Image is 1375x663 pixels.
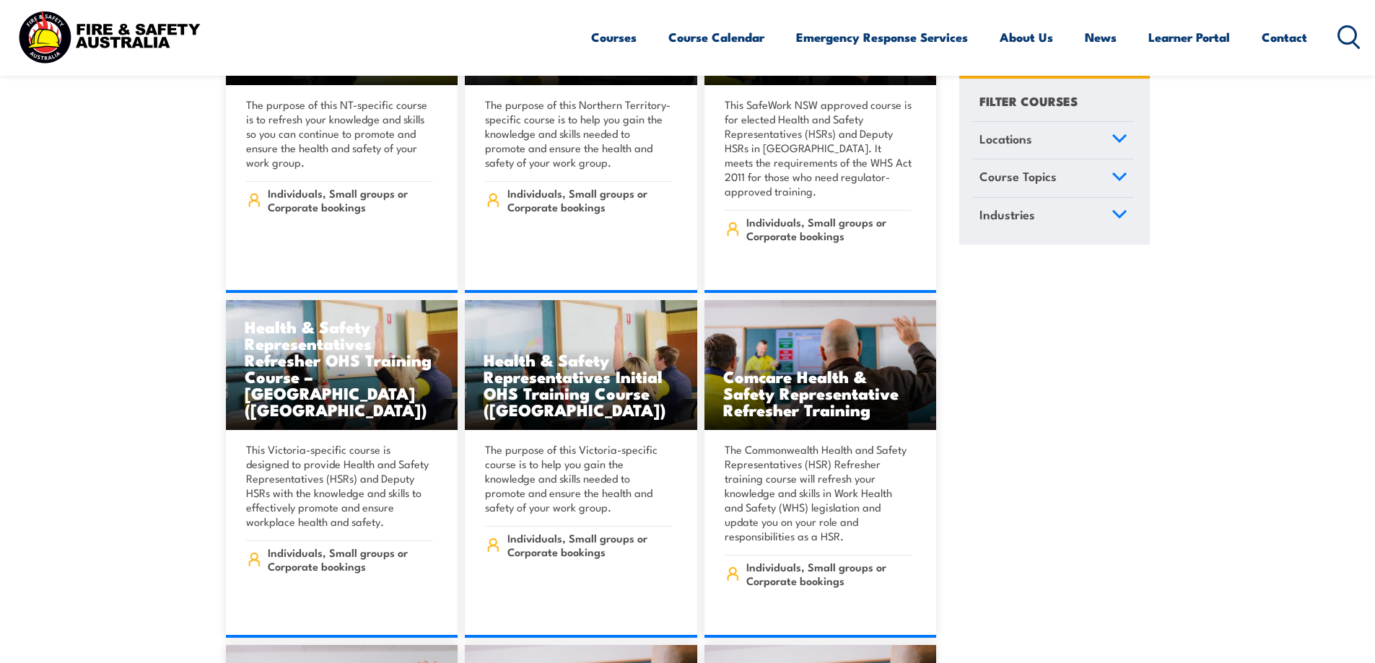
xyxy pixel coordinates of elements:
a: Course Topics [973,160,1134,198]
a: Contact [1262,18,1307,56]
img: Health & Safety Representatives Initial OHS Training Course (VIC) [465,300,697,430]
img: Comcare Health & Safety Representative Initial 5 Day TRAINING [704,300,937,430]
h3: Comcare Health & Safety Representative Refresher Training [723,368,918,418]
a: Learner Portal [1148,18,1230,56]
h4: FILTER COURSES [979,91,1078,110]
a: Locations [973,122,1134,159]
span: Individuals, Small groups or Corporate bookings [268,545,433,573]
span: Course Topics [979,167,1057,187]
h3: Health & Safety Representatives Initial OHS Training Course ([GEOGRAPHIC_DATA]) [484,351,678,418]
span: Locations [979,129,1032,149]
span: Individuals, Small groups or Corporate bookings [268,186,433,214]
p: The purpose of this NT-specific course is to refresh your knowledge and skills so you can continu... [246,97,434,170]
a: News [1085,18,1117,56]
a: Health & Safety Representatives Refresher OHS Training Course – [GEOGRAPHIC_DATA] ([GEOGRAPHIC_DA... [226,300,458,430]
span: Individuals, Small groups or Corporate bookings [507,186,673,214]
p: The purpose of this Northern Territory-specific course is to help you gain the knowledge and skil... [485,97,673,170]
a: Courses [591,18,637,56]
p: This Victoria-specific course is designed to provide Health and Safety Representatives (HSRs) and... [246,442,434,529]
span: Individuals, Small groups or Corporate bookings [507,531,673,558]
p: The purpose of this Victoria-specific course is to help you gain the knowledge and skills needed ... [485,442,673,514]
span: Industries [979,205,1035,224]
a: Course Calendar [668,18,764,56]
h3: Health & Safety Representatives Refresher OHS Training Course – [GEOGRAPHIC_DATA] ([GEOGRAPHIC_DA... [245,318,440,418]
a: Emergency Response Services [796,18,968,56]
a: Industries [973,198,1134,235]
a: Health & Safety Representatives Initial OHS Training Course ([GEOGRAPHIC_DATA]) [465,300,697,430]
a: About Us [1000,18,1053,56]
img: Health & Safety Representatives Initial OHS Training Course (VIC) [226,300,458,430]
p: The Commonwealth Health and Safety Representatives (HSR) Refresher training course will refresh y... [725,442,912,543]
span: Individuals, Small groups or Corporate bookings [746,215,912,242]
a: Comcare Health & Safety Representative Refresher Training [704,300,937,430]
span: Individuals, Small groups or Corporate bookings [746,560,912,587]
p: This SafeWork NSW approved course is for elected Health and Safety Representatives (HSRs) and Dep... [725,97,912,198]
